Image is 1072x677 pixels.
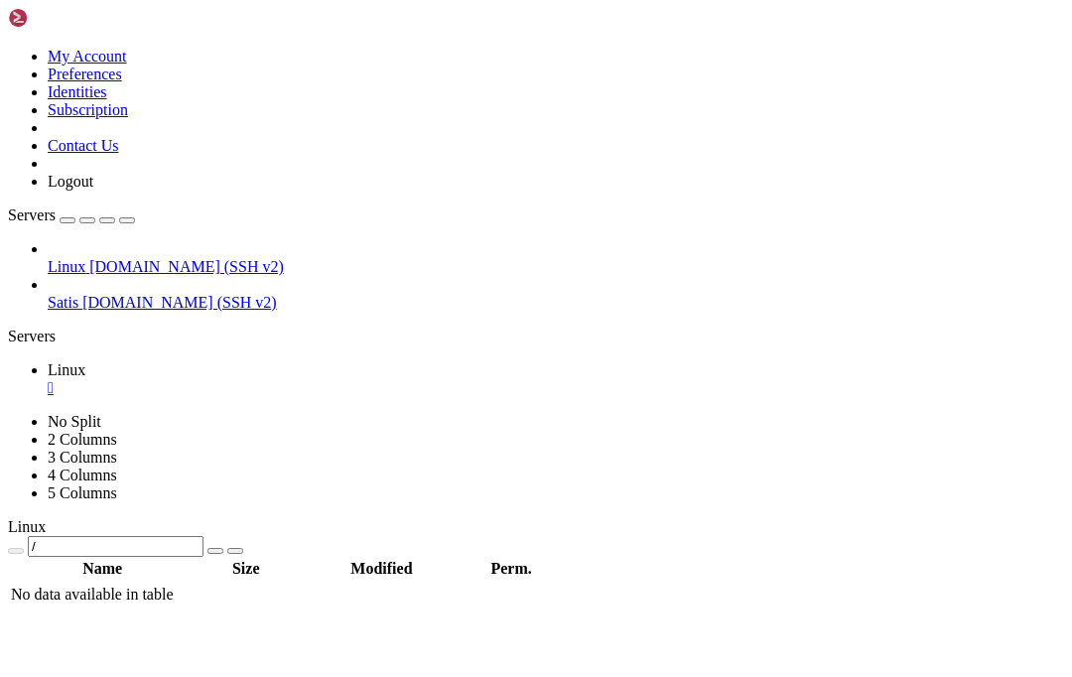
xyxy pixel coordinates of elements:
[48,484,117,501] a: 5 Columns
[48,361,85,378] span: Linux
[8,518,46,535] span: Linux
[89,258,284,275] span: [DOMAIN_NAME] (SSH v2)
[48,294,78,311] span: Satis
[48,276,1064,312] li: Satis [DOMAIN_NAME] (SSH v2)
[82,294,277,311] span: [DOMAIN_NAME] (SSH v2)
[48,379,1064,397] a: 
[48,413,101,430] a: No Split
[48,83,107,100] a: Identities
[10,559,195,579] th: Name: activate to sort column descending
[48,173,93,190] a: Logout
[48,240,1064,276] li: Linux [DOMAIN_NAME] (SSH v2)
[48,258,85,275] span: Linux
[48,431,117,448] a: 2 Columns
[8,328,1064,345] div: Servers
[48,449,117,466] a: 3 Columns
[197,559,295,579] th: Size: activate to sort column ascending
[48,137,119,154] a: Contact Us
[48,101,128,118] a: Subscription
[48,66,122,82] a: Preferences
[48,361,1064,397] a: Linux
[48,258,1064,276] a: Linux [DOMAIN_NAME] (SSH v2)
[48,467,117,483] a: 4 Columns
[28,536,203,557] input: Current Folder
[48,48,127,65] a: My Account
[48,294,1064,312] a: Satis [DOMAIN_NAME] (SSH v2)
[8,8,122,28] img: Shellngn
[8,206,56,223] span: Servers
[8,206,135,223] a: Servers
[469,559,555,579] th: Perm.: activate to sort column ascending
[297,559,467,579] th: Modified: activate to sort column ascending
[10,585,527,605] td: No data available in table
